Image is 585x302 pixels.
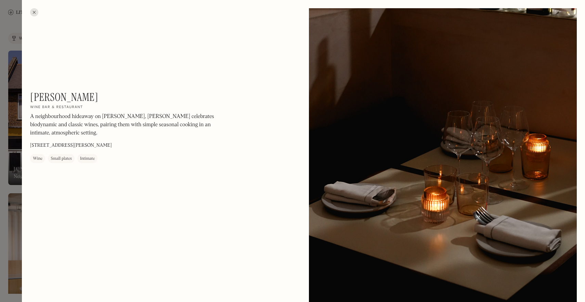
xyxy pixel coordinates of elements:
[30,91,98,104] h1: [PERSON_NAME]
[30,113,215,137] p: A neighbourhood hideaway on [PERSON_NAME], [PERSON_NAME] celebrates biodynamic and classic wines,...
[51,155,72,162] div: Small plates
[80,155,95,162] div: Intimate
[33,155,42,162] div: Wine
[30,142,112,149] p: [STREET_ADDRESS][PERSON_NAME]
[30,105,83,110] h2: Wine bar & restaurant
